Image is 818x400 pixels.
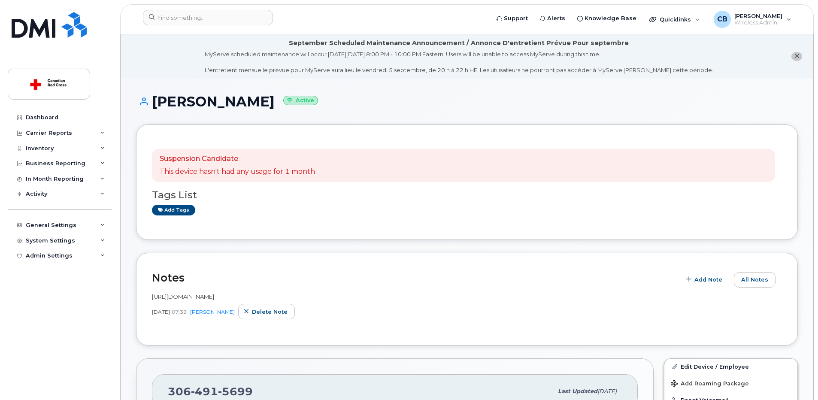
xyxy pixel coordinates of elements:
a: Edit Device / Employee [664,359,797,374]
span: All Notes [741,276,768,284]
button: Add Note [681,272,730,288]
div: September Scheduled Maintenance Announcement / Annonce D'entretient Prévue Pour septembre [289,39,629,48]
button: All Notes [734,272,776,288]
span: Add Note [694,276,722,284]
span: Last updated [558,388,597,394]
button: close notification [791,52,802,61]
span: Add Roaming Package [671,380,749,388]
span: 306 [168,385,253,398]
span: [DATE] [597,388,617,394]
span: 5699 [218,385,253,398]
span: Delete note [252,308,288,316]
span: 07:39 [172,308,187,315]
p: This device hasn't had any usage for 1 month [160,167,315,177]
button: Delete note [238,304,295,319]
button: Add Roaming Package [664,374,797,392]
span: 491 [191,385,218,398]
small: Active [283,96,318,106]
span: [DATE] [152,308,170,315]
span: [URL][DOMAIN_NAME] [152,293,214,300]
h1: [PERSON_NAME] [136,94,798,109]
div: MyServe scheduled maintenance will occur [DATE][DATE] 8:00 PM - 10:00 PM Eastern. Users will be u... [205,50,713,74]
h2: Notes [152,271,676,284]
p: Suspension Candidate [160,154,315,164]
h3: Tags List [152,190,782,200]
a: Add tags [152,205,195,215]
a: [PERSON_NAME] [190,309,235,315]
